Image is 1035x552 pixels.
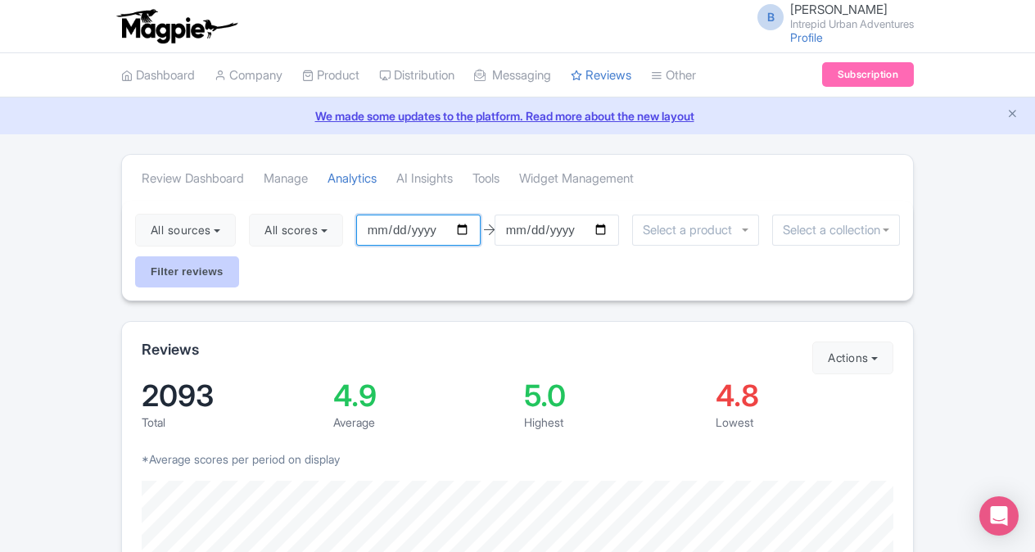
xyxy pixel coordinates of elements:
[142,450,893,468] p: *Average scores per period on display
[643,223,741,238] input: Select a product
[264,156,308,201] a: Manage
[790,2,888,17] span: [PERSON_NAME]
[474,53,551,98] a: Messaging
[135,256,239,287] input: Filter reviews
[328,156,377,201] a: Analytics
[524,414,703,431] div: Highest
[142,342,199,358] h2: Reviews
[716,381,894,410] div: 4.8
[524,381,703,410] div: 5.0
[135,214,236,247] button: All sources
[333,414,512,431] div: Average
[790,30,823,44] a: Profile
[1006,106,1019,124] button: Close announcement
[142,156,244,201] a: Review Dashboard
[716,414,894,431] div: Lowest
[215,53,282,98] a: Company
[396,156,453,201] a: AI Insights
[302,53,359,98] a: Product
[249,214,343,247] button: All scores
[790,19,914,29] small: Intrepid Urban Adventures
[10,107,1025,124] a: We made some updates to the platform. Read more about the new layout
[472,156,499,201] a: Tools
[812,342,893,374] button: Actions
[822,62,914,87] a: Subscription
[571,53,631,98] a: Reviews
[748,3,914,29] a: B [PERSON_NAME] Intrepid Urban Adventures
[651,53,696,98] a: Other
[142,414,320,431] div: Total
[519,156,634,201] a: Widget Management
[757,4,784,30] span: B
[333,381,512,410] div: 4.9
[121,53,195,98] a: Dashboard
[379,53,454,98] a: Distribution
[142,381,320,410] div: 2093
[113,8,240,44] img: logo-ab69f6fb50320c5b225c76a69d11143b.png
[979,496,1019,536] div: Open Intercom Messenger
[783,223,889,238] input: Select a collection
